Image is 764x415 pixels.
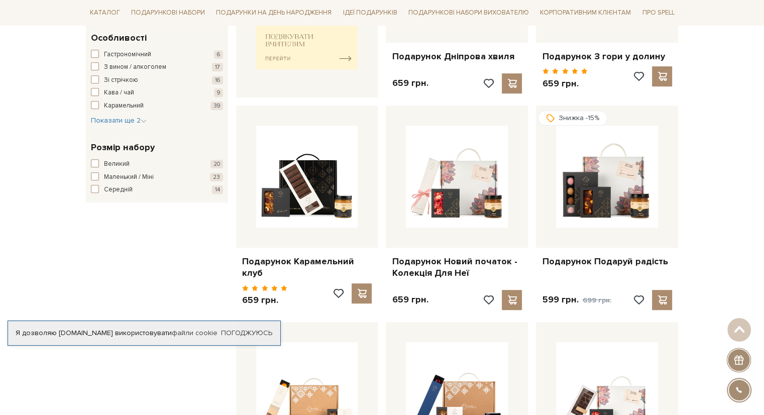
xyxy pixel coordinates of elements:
span: 9 [214,88,223,97]
span: 20 [210,160,223,168]
a: Подарунки на День народження [212,5,336,21]
span: 17 [212,63,223,71]
span: Гастрономічний [104,50,151,60]
button: Гастрономічний 6 [91,50,223,60]
a: Подарунок Дніпрова хвиля [392,51,522,62]
button: З вином / алкоголем 17 [91,62,223,72]
button: Кава / чай 9 [91,88,223,98]
p: 659 грн. [242,294,288,306]
span: 6 [214,50,223,59]
a: Подарунок Подаруй радість [542,256,672,267]
p: 659 грн. [392,77,428,89]
span: Особливості [91,31,147,45]
a: Подарунок Карамельний клуб [242,256,372,279]
span: З вином / алкоголем [104,62,166,72]
a: Погоджуюсь [221,329,272,338]
span: Зі стрічкою [104,75,138,85]
span: Маленький / Міні [104,172,154,182]
span: Великий [104,159,130,169]
a: Подарункові набори [127,5,209,21]
div: Я дозволяю [DOMAIN_NAME] використовувати [8,329,280,338]
button: Великий 20 [91,159,223,169]
p: 659 грн. [542,78,588,89]
div: Знижка -15% [538,111,607,126]
button: Зі стрічкою 16 [91,75,223,85]
a: Подарунок Новий початок - Колекція Для Неї [392,256,522,279]
a: Подарунок З гори у долину [542,51,672,62]
p: 599 грн. [542,294,611,306]
span: Розмір набору [91,141,155,154]
a: Каталог [86,5,124,21]
span: Кава / чай [104,88,134,98]
a: Про Spell [638,5,678,21]
button: Маленький / Міні 23 [91,172,223,182]
span: 699 грн. [582,296,611,304]
button: Карамельний 39 [91,101,223,111]
a: Корпоративним клієнтам [536,4,635,21]
a: файли cookie [172,329,217,337]
button: Показати ще 2 [91,116,147,126]
span: 16 [212,76,223,84]
span: Карамельний [104,101,144,111]
span: Показати ще 2 [91,116,147,125]
p: 659 грн. [392,294,428,305]
span: 23 [210,173,223,181]
a: Ідеї подарунків [339,5,401,21]
span: 14 [212,185,223,194]
span: Середній [104,185,133,195]
span: 39 [210,101,223,110]
button: Середній 14 [91,185,223,195]
a: Подарункові набори вихователю [404,4,533,21]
